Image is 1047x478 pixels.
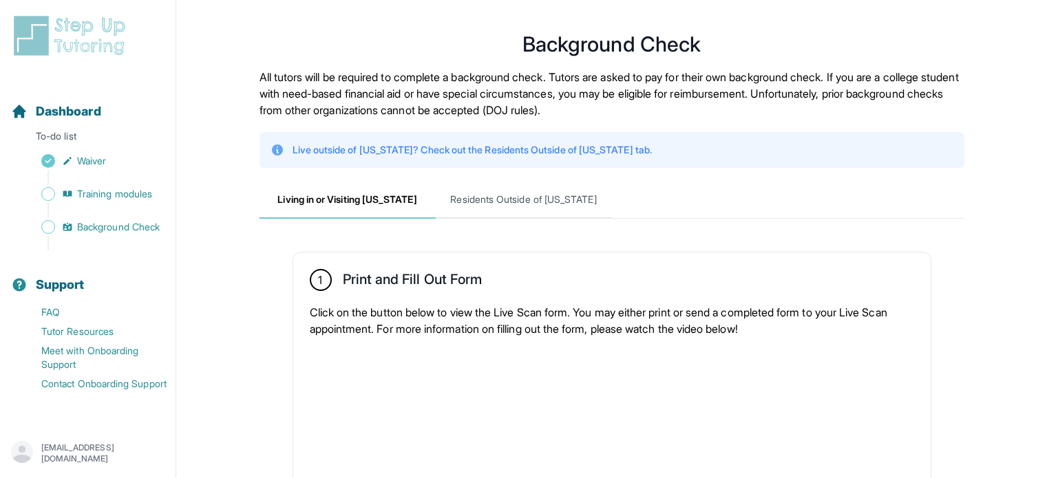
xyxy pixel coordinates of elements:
img: logo [11,14,134,58]
span: Support [36,275,85,294]
nav: Tabs [260,182,964,219]
p: Click on the button below to view the Live Scan form. You may either print or send a completed fo... [310,304,914,337]
p: [EMAIL_ADDRESS][DOMAIN_NAME] [41,442,165,464]
a: Meet with Onboarding Support [11,341,176,374]
button: Support [6,253,170,300]
button: Dashboard [6,80,170,127]
a: Dashboard [11,102,101,121]
span: Background Check [77,220,160,234]
a: FAQ [11,303,176,322]
a: Tutor Resources [11,322,176,341]
span: Living in or Visiting [US_STATE] [260,182,436,219]
a: Training modules [11,184,176,204]
a: Background Check [11,217,176,237]
p: All tutors will be required to complete a background check. Tutors are asked to pay for their own... [260,69,964,118]
span: Residents Outside of [US_STATE] [436,182,612,219]
h1: Background Check [260,36,964,52]
button: [EMAIL_ADDRESS][DOMAIN_NAME] [11,441,165,466]
p: Live outside of [US_STATE]? Check out the Residents Outside of [US_STATE] tab. [293,143,652,157]
p: To-do list [6,129,170,149]
span: Waiver [77,154,106,168]
span: 1 [318,272,322,288]
h2: Print and Fill Out Form [343,271,483,293]
span: Dashboard [36,102,101,121]
span: Training modules [77,187,152,201]
a: Contact Onboarding Support [11,374,176,393]
a: Waiver [11,151,176,171]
